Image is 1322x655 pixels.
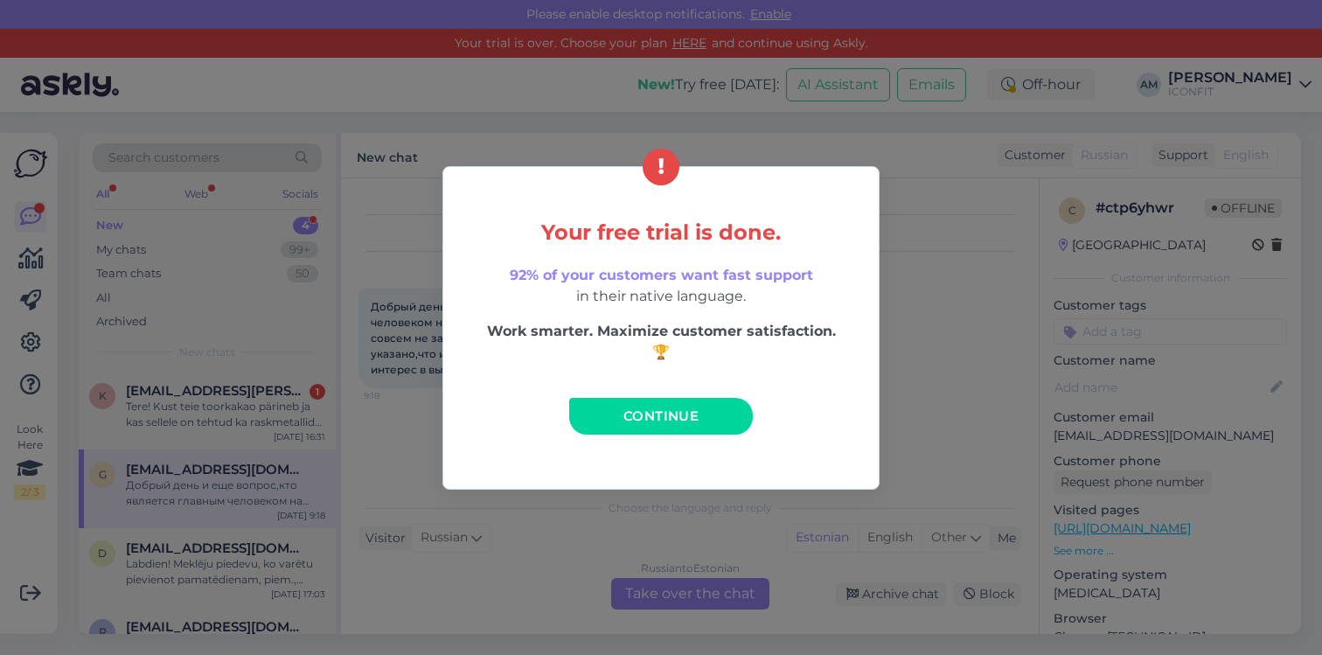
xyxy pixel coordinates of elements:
span: 92% of your customers want fast support [510,267,813,283]
p: Work smarter. Maximize customer satisfaction. 🏆 [480,321,842,363]
span: Continue [623,408,699,424]
h5: Your free trial is done. [480,221,842,244]
a: Continue [569,398,753,435]
p: in their native language. [480,265,842,307]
